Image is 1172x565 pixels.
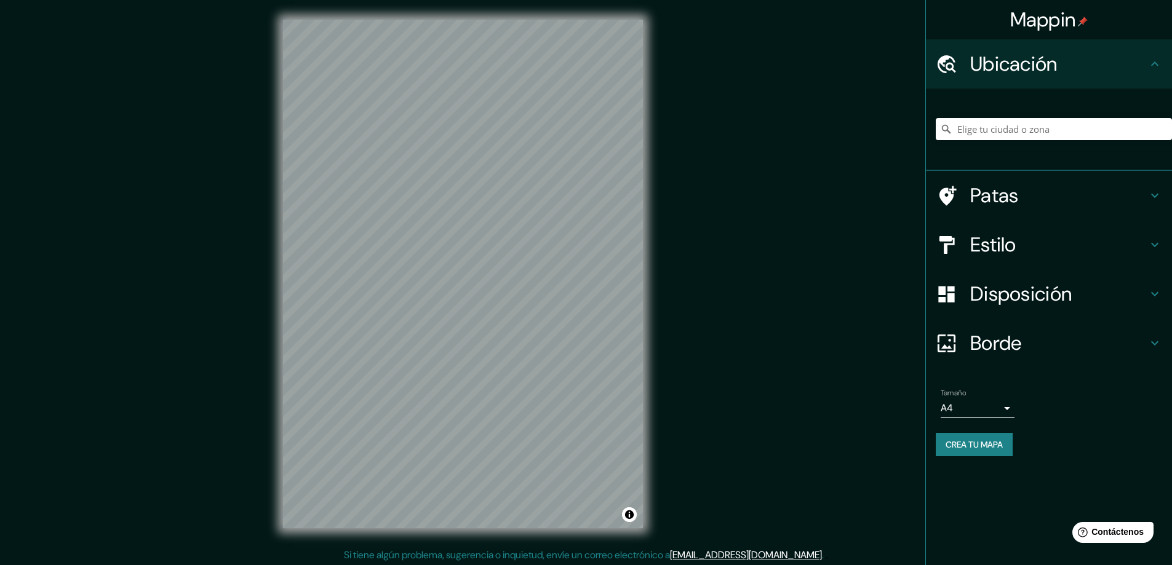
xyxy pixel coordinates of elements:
[1078,17,1088,26] img: pin-icon.png
[1010,7,1076,33] font: Mappin
[926,269,1172,318] div: Disposición
[936,433,1013,456] button: Crea tu mapa
[824,548,826,561] font: .
[926,171,1172,220] div: Patas
[670,548,822,561] a: [EMAIL_ADDRESS][DOMAIN_NAME]
[1062,517,1158,551] iframe: Lanzador de widgets de ayuda
[970,51,1058,77] font: Ubicación
[622,507,637,522] button: Activar o desactivar atribución
[936,118,1172,140] input: Elige tu ciudad o zona
[826,548,828,561] font: .
[970,330,1022,356] font: Borde
[970,281,1072,307] font: Disposición
[926,39,1172,89] div: Ubicación
[970,232,1016,258] font: Estilo
[283,20,643,528] canvas: Mapa
[941,401,953,414] font: A4
[970,183,1019,208] font: Patas
[344,548,670,561] font: Si tiene algún problema, sugerencia o inquietud, envíe un correo electrónico a
[822,548,824,561] font: .
[946,439,1003,450] font: Crea tu mapa
[926,318,1172,368] div: Borde
[941,388,966,398] font: Tamaño
[926,220,1172,269] div: Estilo
[941,398,1015,418] div: A4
